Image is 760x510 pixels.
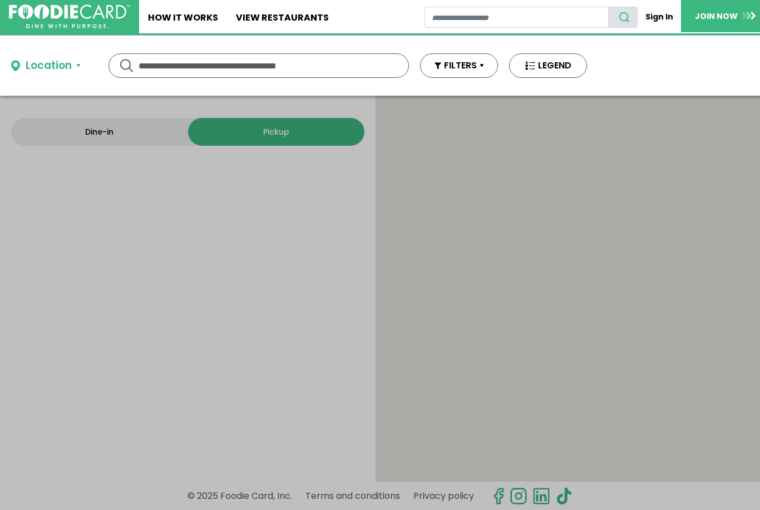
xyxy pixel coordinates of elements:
button: FILTERS [420,53,498,78]
button: Location [11,58,81,74]
input: restaurant search [425,7,609,28]
button: search [608,7,638,28]
img: FoodieCard; Eat, Drink, Save, Donate [9,4,130,29]
div: Location [26,58,72,74]
a: Sign In [638,7,681,27]
button: LEGEND [509,53,587,78]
